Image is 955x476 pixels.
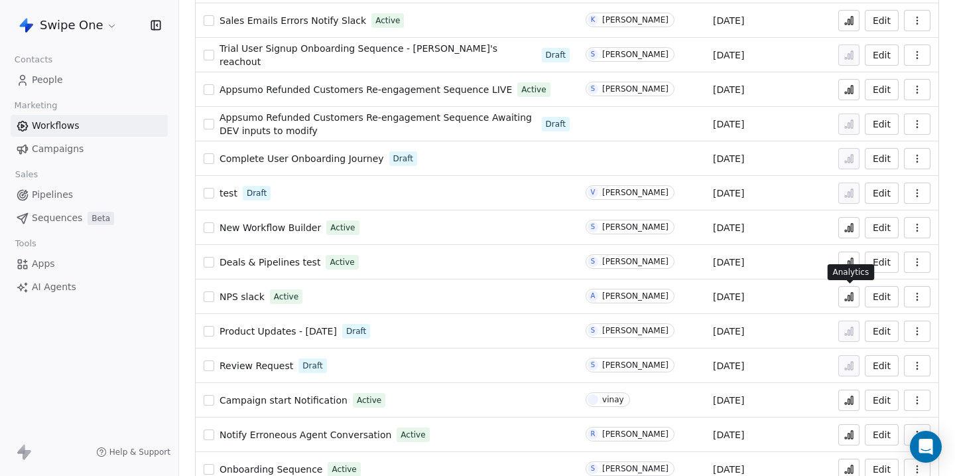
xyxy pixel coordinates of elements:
[602,360,668,370] div: [PERSON_NAME]
[357,394,381,406] span: Active
[602,291,668,301] div: [PERSON_NAME]
[96,447,170,457] a: Help & Support
[865,183,899,204] button: Edit
[220,152,384,165] a: Complete User Onboarding Journey
[591,222,595,232] div: S
[865,355,899,376] button: Edit
[220,394,348,407] a: Campaign start Notification
[713,290,744,303] span: [DATE]
[32,257,55,271] span: Apps
[591,256,595,267] div: S
[591,429,596,439] div: R
[11,69,168,91] a: People
[220,14,366,27] a: Sales Emails Errors Notify Slack
[591,360,595,370] div: S
[602,84,668,94] div: [PERSON_NAME]
[713,428,744,441] span: [DATE]
[865,217,899,238] button: Edit
[9,96,63,116] span: Marketing
[713,152,744,165] span: [DATE]
[591,49,595,60] div: S
[602,188,668,197] div: [PERSON_NAME]
[332,463,356,475] span: Active
[220,222,321,233] span: New Workflow Builder
[602,15,668,25] div: [PERSON_NAME]
[865,286,899,307] a: Edit
[865,10,899,31] button: Edit
[32,280,76,294] span: AI Agents
[220,428,391,441] a: Notify Erroneous Agent Conversation
[375,15,400,27] span: Active
[602,395,624,404] div: vinay
[602,257,668,266] div: [PERSON_NAME]
[591,325,595,336] div: S
[220,84,512,95] span: Appsumo Refunded Customers Re-engagement Sequence LIVE
[220,83,512,96] a: Appsumo Refunded Customers Re-engagement Sequence LIVE
[865,390,899,411] button: Edit
[591,84,595,94] div: S
[330,256,354,268] span: Active
[11,207,168,229] a: SequencesBeta
[220,395,348,406] span: Campaign start Notification
[32,73,63,87] span: People
[521,84,546,96] span: Active
[11,138,168,160] a: Campaigns
[865,252,899,273] button: Edit
[302,360,322,372] span: Draft
[220,359,293,372] a: Review Request
[9,234,42,254] span: Tools
[602,222,668,232] div: [PERSON_NAME]
[713,187,744,200] span: [DATE]
[865,44,899,66] button: Edit
[393,153,413,165] span: Draft
[833,267,869,278] p: Analytics
[220,360,293,371] span: Review Request
[11,253,168,275] a: Apps
[602,464,668,473] div: [PERSON_NAME]
[546,118,566,130] span: Draft
[16,14,120,37] button: Swipe One
[220,15,366,26] span: Sales Emails Errors Notify Slack
[713,256,744,269] span: [DATE]
[220,463,322,476] a: Onboarding Sequence
[274,291,298,303] span: Active
[602,326,668,335] div: [PERSON_NAME]
[591,187,596,198] div: V
[109,447,170,457] span: Help & Support
[32,142,84,156] span: Campaigns
[220,430,391,440] span: Notify Erroneous Agent Conversation
[865,79,899,100] button: Edit
[220,188,237,198] span: test
[591,15,596,25] div: K
[220,256,320,269] a: Deals & Pipelines test
[346,325,366,337] span: Draft
[713,394,744,407] span: [DATE]
[865,114,899,135] button: Edit
[220,464,322,475] span: Onboarding Sequence
[220,326,337,337] span: Product Updates - [DATE]
[220,112,532,136] span: Appsumo Refunded Customers Re-engagement Sequence Awaiting DEV inputs to modify
[11,276,168,298] a: AI Agents
[546,49,566,61] span: Draft
[9,165,44,185] span: Sales
[40,17,103,34] span: Swipe One
[865,148,899,169] button: Edit
[220,111,537,137] a: Appsumo Refunded Customers Re-engagement Sequence Awaiting DEV inputs to modify
[865,424,899,445] button: Edit
[401,429,425,441] span: Active
[865,321,899,342] a: Edit
[713,83,744,96] span: [DATE]
[220,221,321,234] a: New Workflow Builder
[220,42,537,68] a: Trial User Signup Onboarding Sequence - [PERSON_NAME]'s reachout
[11,184,168,206] a: Pipelines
